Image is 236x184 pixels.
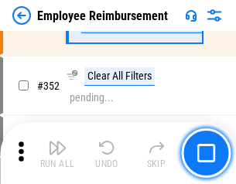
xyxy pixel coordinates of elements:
div: pending... [70,92,114,104]
div: Employee Reimbursement [37,9,168,23]
img: Main button [197,144,215,162]
span: # 352 [37,80,60,92]
img: Settings menu [205,6,224,25]
img: Back [12,6,31,25]
div: Clear All Filters [84,67,155,86]
img: Support [185,9,197,22]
